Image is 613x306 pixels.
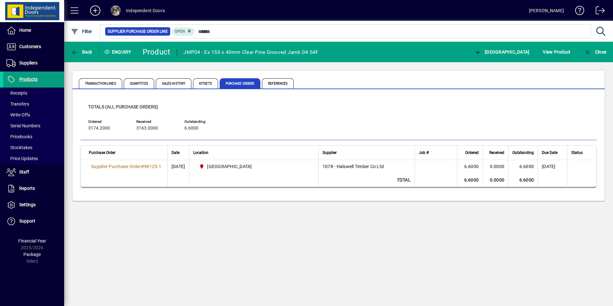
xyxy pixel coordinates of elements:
div: Due Date [542,149,563,156]
td: 6.6000 [508,173,538,187]
span: Location [193,149,208,156]
a: Customers [3,39,64,55]
span: Transfers [6,101,29,106]
span: Ordered [465,149,479,156]
span: Back [71,49,92,55]
button: Profile [105,5,126,16]
a: Knowledge Base [570,1,584,22]
span: Outstanding [184,120,223,124]
td: 6.6000 [508,160,538,173]
td: 6.6000 [457,173,483,187]
span: Supplier [323,149,337,156]
a: Price Updates [3,153,64,164]
span: Home [19,28,31,33]
span: # [141,164,144,169]
a: Transfers [3,98,64,109]
span: Customers [19,44,41,49]
span: Received [489,149,504,156]
span: 98125-1 [144,164,161,169]
a: Home [3,22,64,38]
span: Kitsets [193,78,218,89]
span: Transaction Lines [79,78,122,89]
span: Quantities [124,78,154,89]
span: 3163.0000 [136,126,158,131]
a: Write Offs [3,109,64,120]
span: Settings [19,202,36,207]
div: Job # [419,149,453,156]
span: Close [584,49,606,55]
a: Logout [591,1,605,22]
a: Settings [3,197,64,213]
a: Pricebooks [3,131,64,142]
button: View Product [541,46,572,58]
a: Serial Numbers [3,120,64,131]
button: Add [85,5,105,16]
button: Filter [69,26,94,37]
span: Staff [19,169,29,174]
button: Back [69,46,94,58]
span: Serial Numbers [6,123,40,128]
span: Support [19,218,35,224]
td: Total [318,173,415,187]
div: Supplier [323,149,411,156]
span: Products [19,77,38,82]
span: 3174.2000 [88,126,110,131]
span: Supplier Purchase Order [91,164,141,169]
span: Purchase Orders [220,78,261,89]
span: Christchurch [197,163,311,170]
a: Stocktakes [3,142,64,153]
div: Purchase Order [89,149,164,156]
a: Supplier Purchase Order#98125-1 [89,163,164,170]
span: Purchase Order [89,149,115,156]
app-page-header-button: Back [64,46,99,58]
span: Filter [71,29,92,34]
div: Independent Doors [126,5,165,16]
td: [DATE] [538,160,567,173]
span: [GEOGRAPHIC_DATA] [207,163,252,170]
span: Open [175,29,185,34]
span: Status [571,149,583,156]
td: [DATE] [167,160,189,173]
div: Date [172,149,185,156]
span: Totals (all purchase orders) [88,104,158,109]
span: Receipts [6,90,27,96]
span: Pricebooks [6,134,32,139]
a: Reports [3,181,64,197]
span: Date [172,149,180,156]
div: Status [571,149,588,156]
td: 6.6000 [457,160,483,173]
span: Price Updates [6,156,38,161]
a: Receipts [3,88,64,98]
span: View Product [543,47,570,57]
span: Received [136,120,175,124]
span: Supplier Purchase Order Line [108,28,168,35]
div: Enquiry [99,47,138,57]
div: Product [143,47,171,57]
button: Close [582,46,608,58]
td: 0.0000 [483,160,508,173]
span: Stocktakes [6,145,32,150]
span: Suppliers [19,60,38,65]
span: Outstanding [512,149,534,156]
a: Suppliers [3,55,64,71]
span: Financial Year [18,238,46,243]
div: Location [193,149,315,156]
div: [PERSON_NAME] [529,5,564,16]
a: Staff [3,164,64,180]
span: References [262,78,294,89]
div: JMP04 - Ex 150 x 40mm Clear Pine Grooved Jamb D4 S4F [183,47,318,57]
span: Package [23,252,41,257]
span: Job # [419,149,429,156]
app-page-header-button: Change Location [467,46,536,58]
td: 0.0000 [483,173,508,187]
span: Write Offs [6,112,30,117]
button: [GEOGRAPHIC_DATA] [472,46,531,58]
a: Support [3,213,64,229]
mat-chip: Completion status: Open [172,27,195,36]
app-page-header-button: Close enquiry [577,46,613,58]
span: Due Date [542,149,558,156]
span: [GEOGRAPHIC_DATA] [474,49,530,55]
span: Ordered [88,120,127,124]
span: 6.6000 [184,126,198,131]
span: Sales History [156,78,191,89]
